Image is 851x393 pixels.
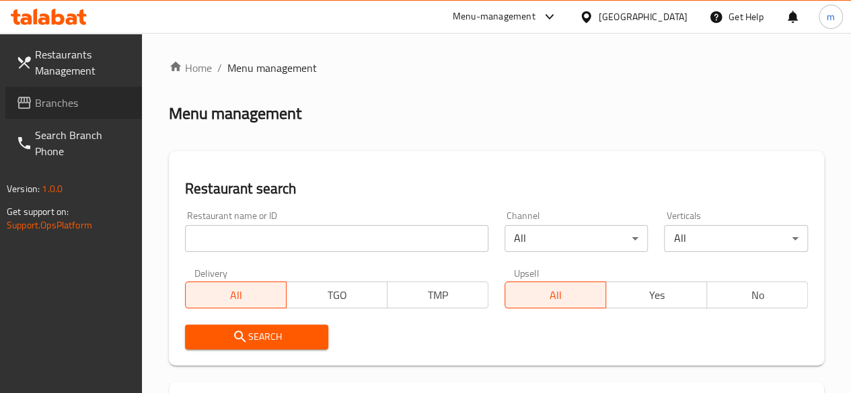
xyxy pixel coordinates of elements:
[185,281,287,308] button: All
[169,103,301,124] h2: Menu management
[7,216,92,234] a: Support.OpsPlatform
[605,281,707,308] button: Yes
[185,225,488,252] input: Search for restaurant name or ID..
[185,179,808,199] h2: Restaurant search
[712,286,803,305] span: No
[827,9,835,24] span: m
[227,60,317,76] span: Menu management
[7,180,40,198] span: Version:
[194,268,228,277] label: Delivery
[387,281,488,308] button: TMP
[612,286,702,305] span: Yes
[511,286,601,305] span: All
[514,268,539,277] label: Upsell
[5,38,142,87] a: Restaurants Management
[169,60,212,76] a: Home
[35,46,131,79] span: Restaurants Management
[35,95,131,111] span: Branches
[393,286,483,305] span: TMP
[169,60,824,76] nav: breadcrumb
[42,180,63,198] span: 1.0.0
[706,281,808,308] button: No
[196,329,318,345] span: Search
[292,286,382,305] span: TGO
[286,281,387,308] button: TGO
[217,60,222,76] li: /
[185,324,329,349] button: Search
[5,119,142,167] a: Search Branch Phone
[5,87,142,119] a: Branches
[664,225,808,252] div: All
[35,127,131,159] span: Search Branch Phone
[599,9,688,24] div: [GEOGRAPHIC_DATA]
[191,286,281,305] span: All
[505,225,649,252] div: All
[505,281,606,308] button: All
[7,203,69,220] span: Get support on:
[453,9,535,25] div: Menu-management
